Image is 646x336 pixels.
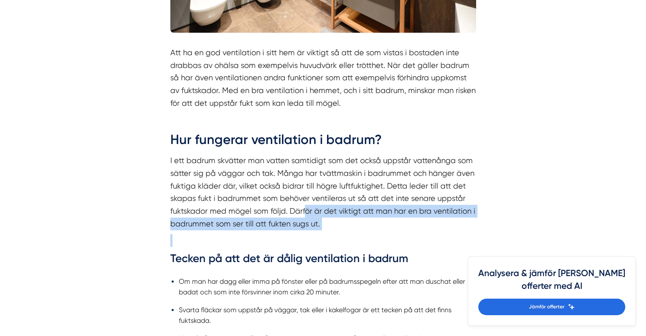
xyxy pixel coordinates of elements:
li: Om man har dagg eller imma på fönster eller på badrumsspegeln efter att man duschat eller badat o... [179,276,476,298]
p: Att ha en god ventilation i sitt hem är viktigt så att de som vistas i bostaden inte drabbas av o... [170,46,476,109]
li: Svarta fläckar som uppstår på väggar, tak eller i kakelfogar är ett tecken på att det finns fukts... [179,305,476,326]
h4: Analysera & jämför [PERSON_NAME] offerter med AI [478,267,625,299]
p: I ett badrum skvätter man vatten samtidigt som det också uppstår vattenånga som sätter sig på väg... [170,154,476,230]
h2: Hur fungerar ventilation i badrum? [170,130,476,154]
h3: Tecken på att det är dålig ventilation i badrum [170,251,476,271]
span: Jämför offerter [529,303,564,311]
a: Jämför offerter [478,299,625,315]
